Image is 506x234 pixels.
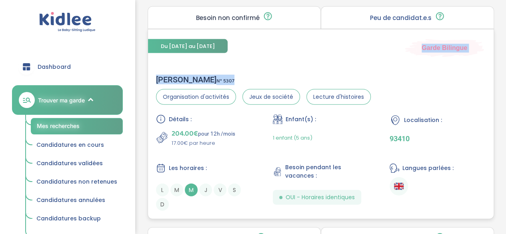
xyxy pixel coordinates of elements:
span: Candidatures en cours [36,141,104,149]
span: Candidatures backup [36,214,101,222]
span: 204.00€ [172,128,198,139]
p: Besoin non confirmé [196,15,260,21]
p: 93410 [390,134,486,143]
img: logo.svg [39,12,96,32]
span: M [170,184,183,196]
span: L [156,184,169,196]
span: Garde Bilingue [422,44,467,52]
a: Candidatures non retenues [31,174,123,190]
a: Dashboard [12,52,123,81]
span: Lecture d'histoires [306,89,371,105]
span: OUI - Horaires identiques [286,193,355,202]
p: pour 12h /mois [172,128,235,139]
a: Candidatures validées [31,156,123,171]
span: Du [DATE] au [DATE] [148,39,228,53]
span: Candidatures non retenues [36,178,117,186]
span: Candidatures annulées [36,196,105,204]
span: Dashboard [38,63,71,71]
span: Mes recherches [37,122,80,129]
span: Enfant(s) : [286,115,316,124]
span: Langues parlées : [402,164,454,172]
span: Candidatures validées [36,159,103,167]
a: Mes recherches [31,118,123,134]
span: M [185,184,198,196]
span: Les horaires : [169,164,207,172]
a: Candidatures en cours [31,138,123,153]
span: J [199,184,212,196]
span: Localisation : [404,116,442,124]
span: 1 enfant (5 ans) [273,134,312,142]
div: [PERSON_NAME] [156,75,371,84]
p: Peu de candidat.e.s [370,15,432,21]
span: Besoin pendant les vacances : [285,163,369,180]
img: Anglais [394,182,404,191]
span: Trouver ma garde [38,96,85,104]
span: D [156,198,169,211]
a: Candidatures backup [31,211,123,226]
span: Jeux de société [242,89,300,105]
span: Détails : [169,115,192,124]
a: Candidatures annulées [31,193,123,208]
a: Trouver ma garde [12,85,123,115]
span: S [228,184,241,196]
span: V [214,184,226,196]
span: N° 5307 [216,77,234,85]
p: 17.00€ par heure [172,139,235,147]
span: Organisation d'activités [156,89,236,105]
